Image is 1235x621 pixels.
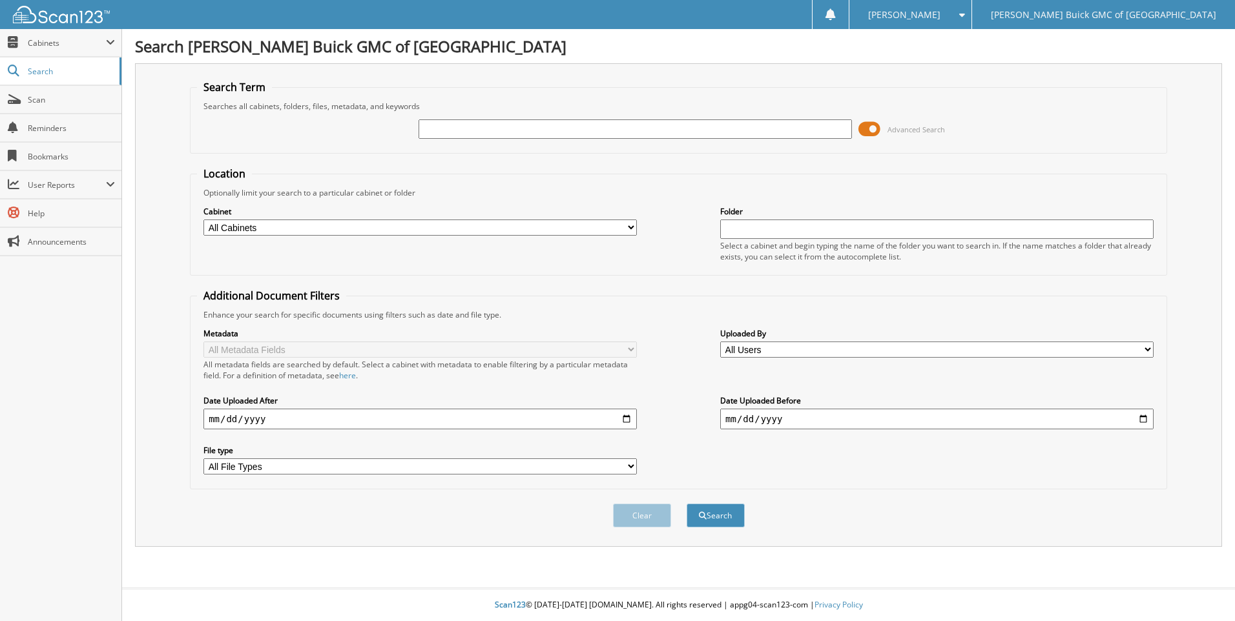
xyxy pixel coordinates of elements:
label: Folder [720,206,1154,217]
legend: Additional Document Filters [197,289,346,303]
label: Date Uploaded After [203,395,637,406]
div: All metadata fields are searched by default. Select a cabinet with metadata to enable filtering b... [203,359,637,381]
span: [PERSON_NAME] Buick GMC of [GEOGRAPHIC_DATA] [991,11,1216,19]
span: Announcements [28,236,115,247]
input: end [720,409,1154,429]
button: Search [687,504,745,527]
iframe: Chat Widget [1170,559,1235,621]
div: © [DATE]-[DATE] [DOMAIN_NAME]. All rights reserved | appg04-scan123-com | [122,589,1235,621]
label: File type [203,445,637,456]
span: Bookmarks [28,151,115,162]
h1: Search [PERSON_NAME] Buick GMC of [GEOGRAPHIC_DATA] [135,36,1222,57]
span: [PERSON_NAME] [868,11,940,19]
a: Privacy Policy [815,599,863,610]
span: Search [28,66,113,77]
span: Cabinets [28,37,106,48]
label: Uploaded By [720,328,1154,339]
label: Cabinet [203,206,637,217]
input: start [203,409,637,429]
div: Select a cabinet and begin typing the name of the folder you want to search in. If the name match... [720,240,1154,262]
a: here [339,370,356,381]
legend: Location [197,167,252,181]
span: Advanced Search [887,125,945,134]
label: Metadata [203,328,637,339]
img: scan123-logo-white.svg [13,6,110,23]
span: Reminders [28,123,115,134]
div: Optionally limit your search to a particular cabinet or folder [197,187,1160,198]
span: Scan123 [495,599,526,610]
div: Searches all cabinets, folders, files, metadata, and keywords [197,101,1160,112]
span: Help [28,208,115,219]
label: Date Uploaded Before [720,395,1154,406]
legend: Search Term [197,80,272,94]
span: Scan [28,94,115,105]
button: Clear [613,504,671,527]
span: User Reports [28,179,106,190]
div: Enhance your search for specific documents using filters such as date and file type. [197,309,1160,320]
